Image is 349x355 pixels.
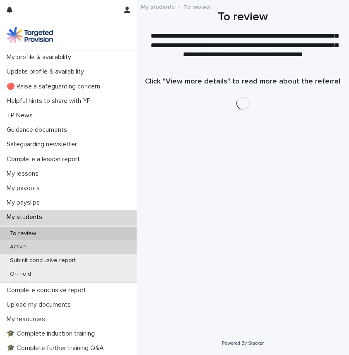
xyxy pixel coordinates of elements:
[3,315,52,323] p: My resources
[3,53,78,61] p: My profile & availability
[3,83,107,91] p: 🔴 Raise a safeguarding concern
[3,184,46,192] p: My payouts
[3,199,46,207] p: My payslips
[3,301,77,309] p: Upload my documents
[3,112,39,119] p: TP News
[3,213,49,221] p: My students
[3,141,84,148] p: Safeguarding newsletter
[3,68,91,76] p: Update profile & availability
[3,155,87,163] p: Complete a lesson report
[7,27,53,43] img: M5nRWzHhSzIhMunXDL62
[3,230,43,237] p: To review
[145,77,341,87] h1: Click "View more details" to read more about the referral
[3,126,74,134] p: Guidance documents
[3,257,82,264] p: Submit conclusive report
[3,330,101,338] p: 🎓 Complete induction training
[3,97,97,105] p: Helpful hints to share with YP
[3,243,33,250] p: Active
[3,286,93,294] p: Complete conclusive report
[3,271,38,278] p: On hold
[184,2,211,11] p: To review
[222,341,264,345] a: Powered By Stacker
[145,10,341,25] h1: To review
[3,170,45,178] p: My lessons
[3,344,111,352] p: 🎓 Complete further training Q&A
[141,2,175,11] a: My students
